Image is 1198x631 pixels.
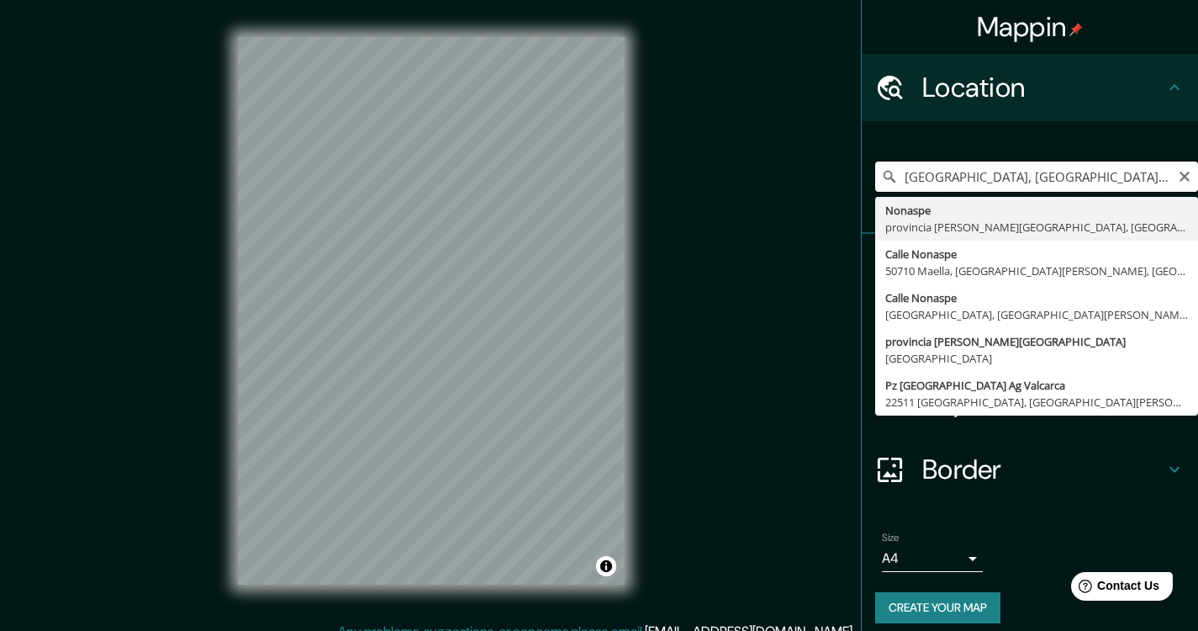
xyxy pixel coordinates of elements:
div: A4 [882,545,983,572]
div: provincia [PERSON_NAME][GEOGRAPHIC_DATA] [885,333,1188,350]
div: Nonaspe [885,202,1188,219]
div: Calle Nonaspe [885,246,1188,262]
input: Pick your city or area [875,162,1198,192]
div: [GEOGRAPHIC_DATA], [GEOGRAPHIC_DATA][PERSON_NAME], [GEOGRAPHIC_DATA] [885,306,1188,323]
div: 22511 [GEOGRAPHIC_DATA], [GEOGRAPHIC_DATA][PERSON_NAME], [GEOGRAPHIC_DATA] [885,394,1188,411]
button: Clear [1178,167,1191,183]
button: Create your map [875,592,1000,623]
div: 50710 Maella, [GEOGRAPHIC_DATA][PERSON_NAME], [GEOGRAPHIC_DATA] [885,262,1188,279]
label: Size [882,531,900,545]
div: provincia [PERSON_NAME][GEOGRAPHIC_DATA], [GEOGRAPHIC_DATA] [885,219,1188,236]
img: pin-icon.png [1069,23,1083,36]
div: Pz [GEOGRAPHIC_DATA] Ag Valcarca [885,377,1188,394]
div: Border [862,436,1198,503]
h4: Mappin [977,10,1084,44]
button: Toggle attribution [596,556,616,576]
div: Location [862,54,1198,121]
iframe: Help widget launcher [1048,565,1180,612]
div: Style [862,301,1198,369]
h4: Location [922,71,1164,104]
div: Pins [862,234,1198,301]
canvas: Map [238,37,625,585]
div: [GEOGRAPHIC_DATA] [885,350,1188,367]
h4: Layout [922,385,1164,419]
div: Calle Nonaspe [885,289,1188,306]
h4: Border [922,453,1164,486]
div: Layout [862,369,1198,436]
